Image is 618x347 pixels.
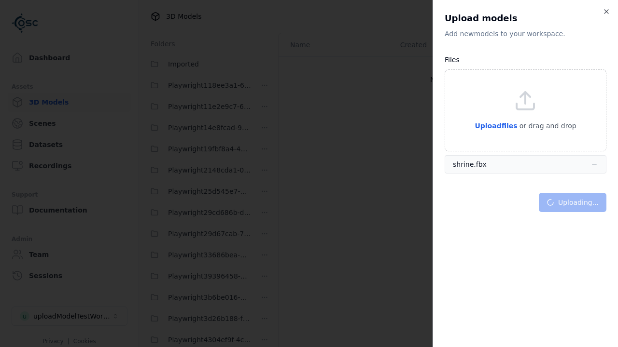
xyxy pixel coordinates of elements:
div: shrine.fbx [453,160,487,169]
span: Upload files [475,122,517,130]
h2: Upload models [445,12,606,25]
p: Add new model s to your workspace. [445,29,606,39]
label: Files [445,56,460,64]
p: or drag and drop [518,120,576,132]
